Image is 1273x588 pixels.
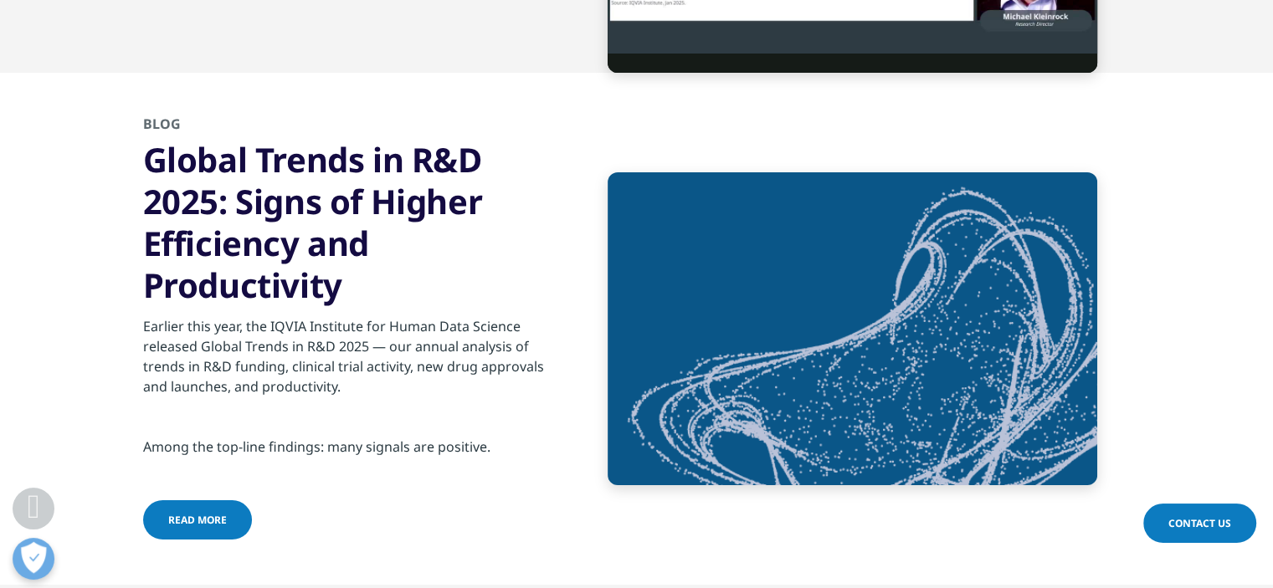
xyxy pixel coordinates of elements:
button: Abrir preferencias [13,538,54,580]
a: Contact Us [1143,504,1256,543]
span: Contact Us [1168,516,1231,530]
h2: blog [143,115,549,139]
span: read more [168,513,227,527]
p: Earlier this year, the IQVIA Institute for Human Data Science released Global Trends in R&D 2025 ... [143,316,549,406]
a: read more [143,500,252,539]
h3: Global Trends in R&D 2025: Signs of Higher Efficiency and Productivity [143,139,549,306]
p: Among the top-line findings: many signals are positive. [143,437,549,467]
